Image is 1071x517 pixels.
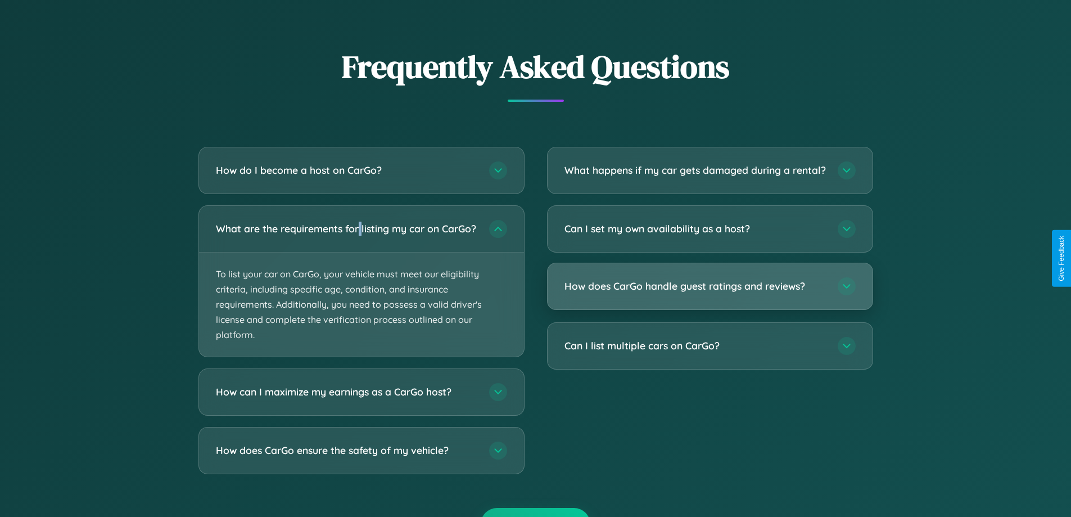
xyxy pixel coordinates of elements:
[198,45,873,88] h2: Frequently Asked Questions
[564,163,826,177] h3: What happens if my car gets damaged during a rental?
[564,339,826,353] h3: Can I list multiple cars on CarGo?
[564,222,826,236] h3: Can I set my own availability as a host?
[564,279,826,293] h3: How does CarGo handle guest ratings and reviews?
[216,444,478,458] h3: How does CarGo ensure the safety of my vehicle?
[216,163,478,177] h3: How do I become a host on CarGo?
[1058,236,1065,281] div: Give Feedback
[216,385,478,399] h3: How can I maximize my earnings as a CarGo host?
[216,222,478,236] h3: What are the requirements for listing my car on CarGo?
[199,253,524,357] p: To list your car on CarGo, your vehicle must meet our eligibility criteria, including specific ag...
